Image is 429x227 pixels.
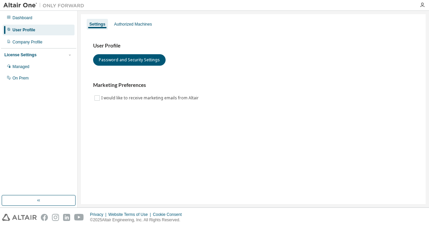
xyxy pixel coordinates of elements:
[12,27,35,33] div: User Profile
[12,64,29,69] div: Managed
[12,75,29,81] div: On Prem
[93,54,166,66] button: Password and Security Settings
[74,214,84,221] img: youtube.svg
[108,212,153,217] div: Website Terms of Use
[63,214,70,221] img: linkedin.svg
[2,214,37,221] img: altair_logo.svg
[4,52,36,58] div: License Settings
[93,82,413,89] h3: Marketing Preferences
[12,39,42,45] div: Company Profile
[90,217,186,223] p: © 2025 Altair Engineering, Inc. All Rights Reserved.
[93,42,413,49] h3: User Profile
[41,214,48,221] img: facebook.svg
[89,22,105,27] div: Settings
[90,212,108,217] div: Privacy
[153,212,185,217] div: Cookie Consent
[114,22,152,27] div: Authorized Machines
[101,94,200,102] label: I would like to receive marketing emails from Altair
[3,2,88,9] img: Altair One
[12,15,32,21] div: Dashboard
[52,214,59,221] img: instagram.svg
